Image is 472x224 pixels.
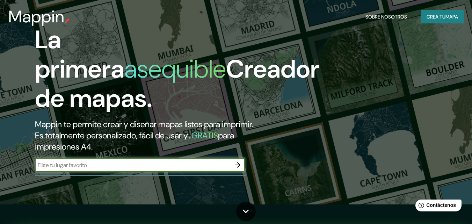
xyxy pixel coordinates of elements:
[8,6,65,28] font: Mappin
[445,14,458,20] font: mapa
[363,10,410,23] button: Sobre nosotros
[35,161,231,169] input: Elige tu lugar favorito
[35,119,253,130] font: Mappin te permite crear y diseñar mapas listos para imprimir.
[35,130,191,141] font: Es totalmente personalizado, fácil de usar y...
[365,14,407,20] font: Sobre nosotros
[65,18,70,24] img: pin de mapeo
[35,23,124,85] font: La primera
[421,10,464,23] button: Crea tumapa
[124,53,226,85] font: asequible
[35,53,319,115] font: Creador de mapas.
[191,130,218,141] font: GRATIS
[427,14,445,20] font: Crea tu
[410,197,464,216] iframe: Lanzador de widgets de ayuda
[35,130,234,152] font: para impresiones A4.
